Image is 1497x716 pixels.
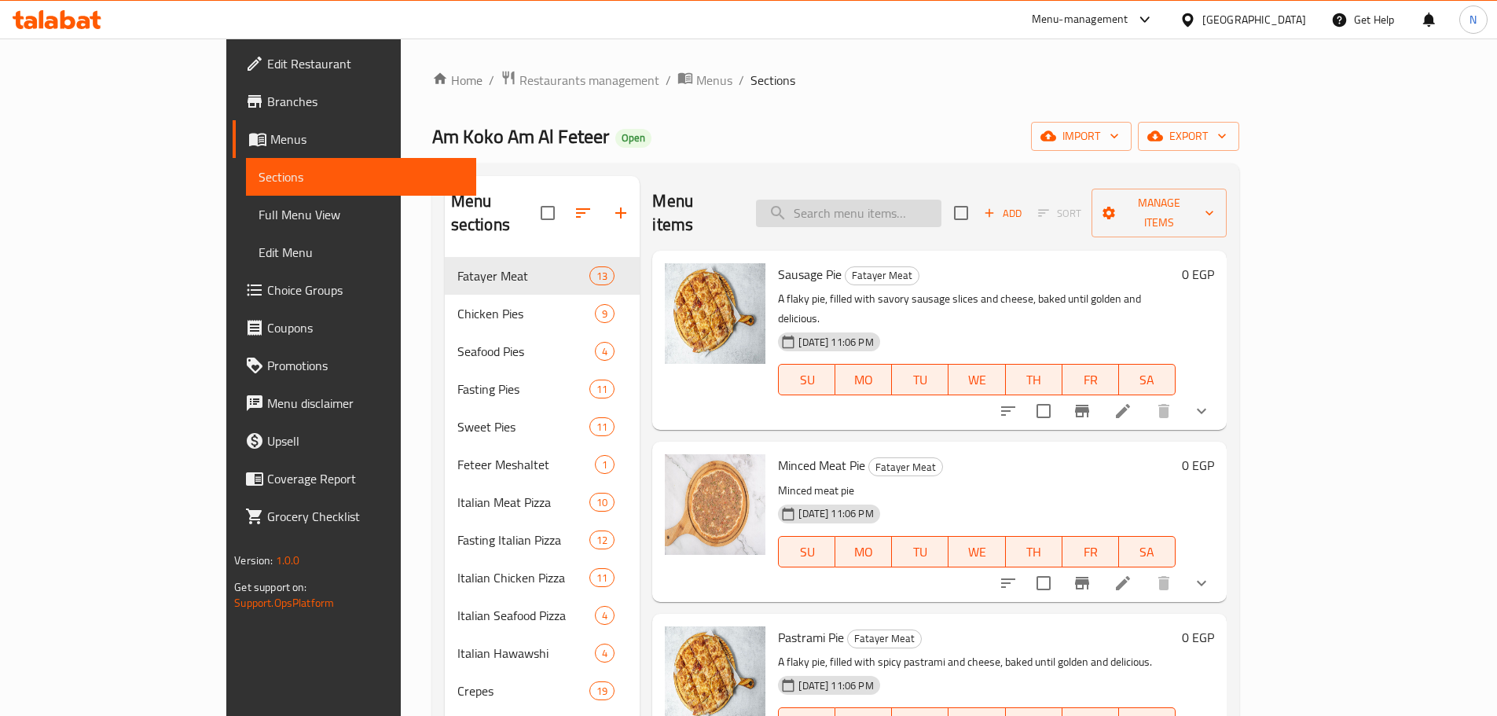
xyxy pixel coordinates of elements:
div: Open [615,129,651,148]
div: Menu-management [1032,10,1128,29]
button: import [1031,122,1132,151]
h2: Menu sections [451,189,541,237]
span: Fatayer Meat [869,458,942,476]
span: Fatayer Meat [457,266,589,285]
li: / [739,71,744,90]
button: TU [892,536,948,567]
span: Select section [945,196,978,229]
span: MO [842,541,886,564]
span: Open [615,131,651,145]
a: Restaurants management [501,70,659,90]
svg: Show Choices [1192,574,1211,593]
span: 4 [596,646,614,661]
a: Promotions [233,347,476,384]
span: Add [981,204,1024,222]
div: [GEOGRAPHIC_DATA] [1202,11,1306,28]
span: 4 [596,344,614,359]
span: Add item [978,201,1028,226]
button: WE [948,364,1005,395]
span: Sweet Pies [457,417,589,436]
span: 12 [590,533,614,548]
button: delete [1145,392,1183,430]
span: 11 [590,571,614,586]
button: show more [1183,564,1220,602]
span: Fasting Pies [457,380,589,398]
h2: Menu items [652,189,736,237]
span: Upsell [267,431,464,450]
li: / [666,71,671,90]
span: Coverage Report [267,469,464,488]
span: Sections [750,71,795,90]
p: A flaky pie, filled with spicy pastrami and cheese, baked until golden and delicious. [778,652,1175,672]
span: Manage items [1104,193,1214,233]
span: FR [1069,369,1113,391]
button: TH [1006,364,1062,395]
a: Choice Groups [233,271,476,309]
div: items [595,455,615,474]
span: Italian Chicken Pizza [457,568,589,587]
button: Manage items [1092,189,1227,237]
button: FR [1062,364,1119,395]
span: Fatayer Meat [848,630,921,648]
span: Sections [259,167,464,186]
div: items [589,417,615,436]
span: Feteer Meshaltet [457,455,596,474]
span: Italian Seafood Pizza [457,606,596,625]
a: Full Menu View [246,196,476,233]
span: Select to update [1027,567,1060,600]
a: Coverage Report [233,460,476,498]
span: Get support on: [234,577,306,597]
button: SA [1119,536,1176,567]
svg: Show Choices [1192,402,1211,420]
span: Seafood Pies [457,342,596,361]
span: import [1044,127,1119,146]
button: Branch-specific-item [1063,392,1101,430]
a: Edit menu item [1114,402,1132,420]
div: Fasting Pies11 [445,370,640,408]
span: Menus [696,71,732,90]
span: 1 [596,457,614,472]
a: Menu disclaimer [233,384,476,422]
span: SA [1125,369,1169,391]
button: delete [1145,564,1183,602]
span: [DATE] 11:06 PM [792,678,879,693]
a: Edit Menu [246,233,476,271]
div: Fatayer Meat [847,630,922,648]
span: Minced Meat Pie [778,453,865,477]
span: Fasting Italian Pizza [457,531,589,549]
span: Edit Menu [259,243,464,262]
span: Italian Meat Pizza [457,493,589,512]
div: Italian Meat Pizza10 [445,483,640,521]
img: Minced Meat Pie [665,454,765,555]
span: Choice Groups [267,281,464,299]
span: Pastrami Pie [778,626,844,649]
span: TH [1012,541,1056,564]
p: Minced meat pie [778,481,1175,501]
span: 13 [590,269,614,284]
span: Menu disclaimer [267,394,464,413]
button: MO [835,536,892,567]
a: Menus [233,120,476,158]
span: Italian Hawawshi [457,644,596,663]
span: Edit Restaurant [267,54,464,73]
span: 10 [590,495,614,510]
button: sort-choices [989,392,1027,430]
a: Coupons [233,309,476,347]
input: search [756,200,941,227]
div: Fatayer Meat [868,457,943,476]
h6: 0 EGP [1182,263,1214,285]
div: Chicken Pies [457,304,596,323]
div: Chicken Pies9 [445,295,640,332]
div: Italian Hawawshi4 [445,634,640,672]
a: Grocery Checklist [233,498,476,535]
span: FR [1069,541,1113,564]
div: Seafood Pies4 [445,332,640,370]
div: Sweet Pies11 [445,408,640,446]
span: [DATE] 11:06 PM [792,335,879,350]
